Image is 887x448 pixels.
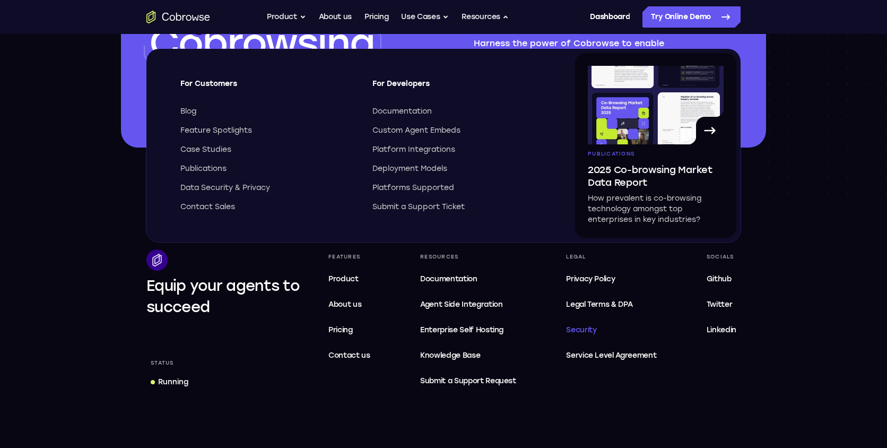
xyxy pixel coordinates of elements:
[328,351,370,360] span: Contact us
[372,183,454,193] span: Platforms Supported
[462,6,509,28] button: Resources
[372,163,545,174] a: Deployment Models
[420,351,480,360] span: Knowledge Base
[324,345,375,366] a: Contact us
[588,66,724,144] img: A page from the browsing market ebook
[180,183,270,193] span: Data Security & Privacy
[328,300,361,309] span: About us
[590,6,630,28] a: Dashboard
[372,125,460,136] span: Custom Agent Embeds
[180,202,235,212] span: Contact Sales
[562,249,660,264] div: Legal
[146,11,210,23] a: Go to the home page
[372,144,545,155] a: Platform Integrations
[146,356,178,371] div: Status
[416,320,520,341] a: Enterprise Self Hosting
[702,294,741,315] a: Twitter
[319,6,352,28] a: About us
[566,349,656,362] span: Service Level Agreement
[146,277,300,316] span: Equip your agents to succeed
[324,320,375,341] a: Pricing
[562,320,660,341] a: Security
[372,106,432,117] span: Documentation
[372,79,545,98] span: For Developers
[180,163,353,174] a: Publications
[180,202,353,212] a: Contact Sales
[562,345,660,366] a: Service Level Agreement
[707,325,736,334] span: Linkedin
[180,125,252,136] span: Feature Spotlights
[707,300,733,309] span: Twitter
[324,294,375,315] a: About us
[588,163,724,189] span: 2025 Co-browsing Market Data Report
[416,371,520,392] a: Submit a Support Request
[146,373,193,392] a: Running
[180,163,227,174] span: Publications
[372,144,455,155] span: Platform Integrations
[180,144,353,155] a: Case Studies
[420,324,516,337] span: Enterprise Self Hosting
[180,144,231,155] span: Case Studies
[416,249,520,264] div: Resources
[180,106,353,117] a: Blog
[372,106,545,117] a: Documentation
[474,37,687,63] p: Harness the power of Cobrowse to enable both agents and customers to succeed.
[180,79,353,98] span: For Customers
[328,274,359,283] span: Product
[267,6,306,28] button: Product
[180,125,353,136] a: Feature Spotlights
[372,163,447,174] span: Deployment Models
[149,20,374,66] span: Cobrowsing
[702,320,741,341] a: Linkedin
[324,249,375,264] div: Features
[416,294,520,315] a: Agent Side Integration
[416,345,520,366] a: Knowledge Base
[372,183,545,193] a: Platforms Supported
[707,274,732,283] span: Github
[566,300,632,309] span: Legal Terms & DPA
[372,202,545,212] a: Submit a Support Ticket
[702,249,741,264] div: Socials
[401,6,449,28] button: Use Cases
[420,298,516,311] span: Agent Side Integration
[562,269,660,290] a: Privacy Policy
[566,325,596,334] span: Security
[158,377,188,387] div: Running
[372,202,465,212] span: Submit a Support Ticket
[324,269,375,290] a: Product
[588,151,634,157] span: Publications
[328,325,353,334] span: Pricing
[416,269,520,290] a: Documentation
[372,125,545,136] a: Custom Agent Embeds
[588,193,724,225] p: How prevalent is co-browsing technology amongst top enterprises in key industries?
[702,269,741,290] a: Github
[364,6,389,28] a: Pricing
[420,375,516,387] span: Submit a Support Request
[566,274,615,283] span: Privacy Policy
[180,106,196,117] span: Blog
[642,6,741,28] a: Try Online Demo
[180,183,353,193] a: Data Security & Privacy
[420,274,477,283] span: Documentation
[562,294,660,315] a: Legal Terms & DPA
